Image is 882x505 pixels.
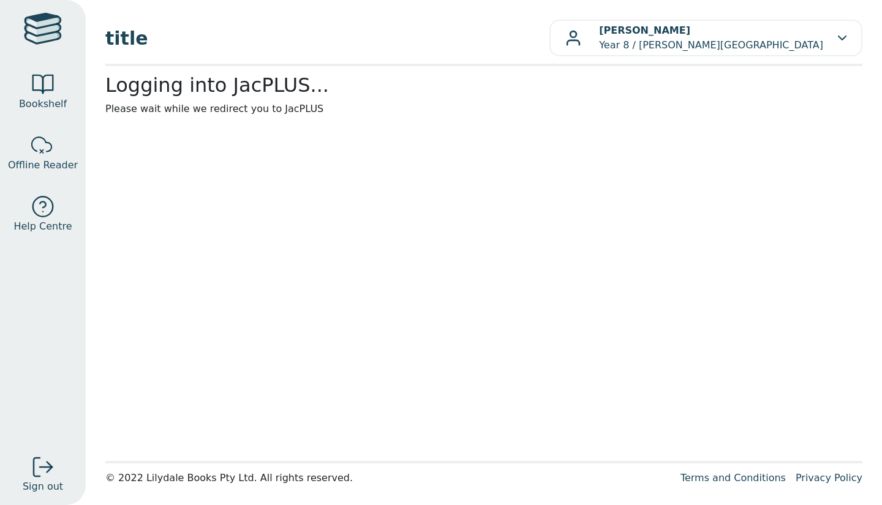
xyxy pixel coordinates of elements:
h2: Logging into JacPLUS... [105,73,862,97]
p: Please wait while we redirect you to JacPLUS [105,102,862,116]
a: Terms and Conditions [680,472,786,484]
span: Sign out [23,479,63,494]
span: Offline Reader [8,158,78,173]
p: Year 8 / [PERSON_NAME][GEOGRAPHIC_DATA] [599,23,823,53]
b: [PERSON_NAME] [599,24,690,36]
button: [PERSON_NAME]Year 8 / [PERSON_NAME][GEOGRAPHIC_DATA] [549,20,862,56]
span: Bookshelf [19,97,67,111]
div: © 2022 Lilydale Books Pty Ltd. All rights reserved. [105,471,671,485]
a: Privacy Policy [796,472,862,484]
span: Help Centre [13,219,72,234]
span: title [105,24,549,52]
